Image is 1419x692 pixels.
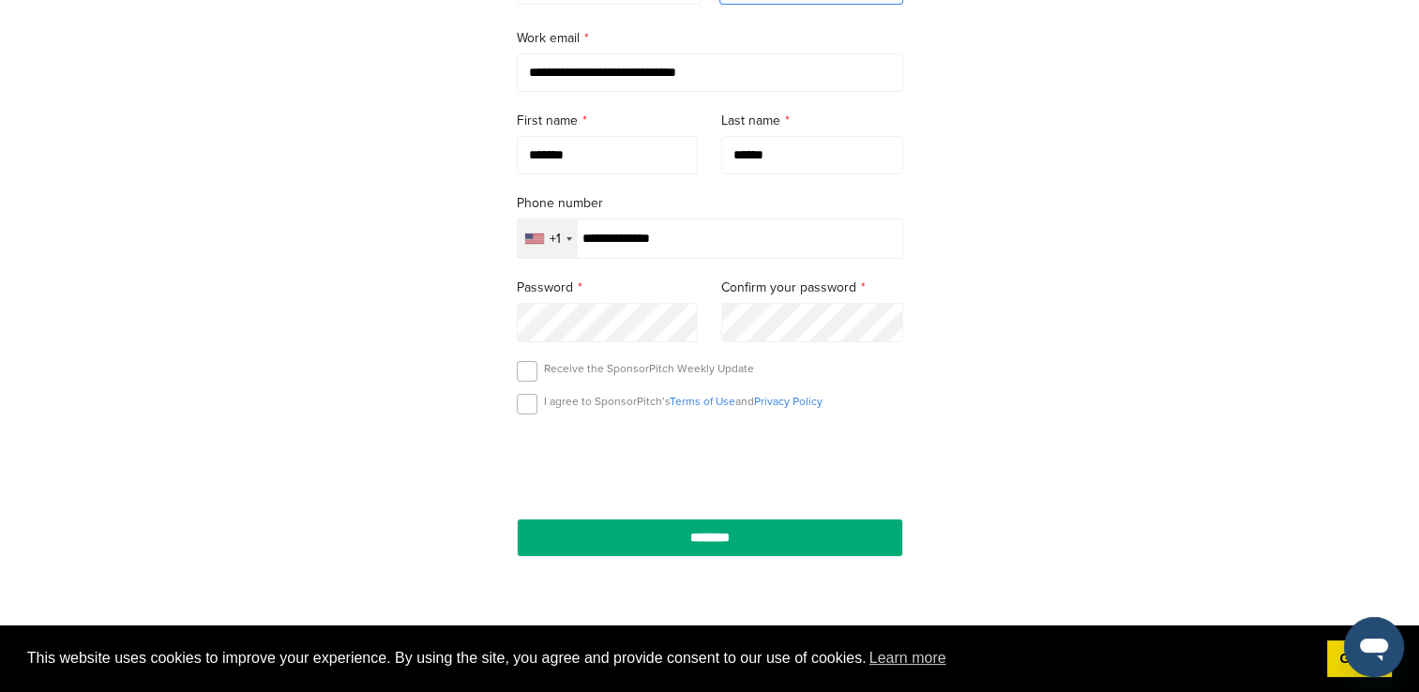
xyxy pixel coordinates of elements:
[517,28,903,49] label: Work email
[867,644,949,672] a: learn more about cookies
[754,395,823,408] a: Privacy Policy
[550,233,561,246] div: +1
[544,394,823,409] p: I agree to SponsorPitch’s and
[517,111,699,131] label: First name
[27,644,1312,672] span: This website uses cookies to improve your experience. By using the site, you agree and provide co...
[1344,617,1404,677] iframe: Button to launch messaging window
[721,111,903,131] label: Last name
[603,436,817,491] iframe: reCAPTCHA
[518,219,578,258] div: Selected country
[517,278,699,298] label: Password
[517,193,903,214] label: Phone number
[1327,640,1392,678] a: dismiss cookie message
[544,361,754,376] p: Receive the SponsorPitch Weekly Update
[670,395,735,408] a: Terms of Use
[721,278,903,298] label: Confirm your password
